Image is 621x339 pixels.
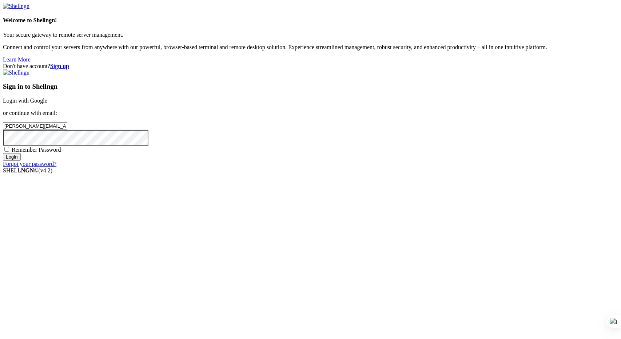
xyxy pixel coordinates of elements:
img: Shellngn [3,3,29,9]
input: Remember Password [4,147,9,152]
input: Email address [3,122,67,130]
img: Shellngn [3,69,29,76]
b: NGN [21,167,34,174]
p: Your secure gateway to remote server management. [3,32,618,38]
p: Connect and control your servers from anywhere with our powerful, browser-based terminal and remo... [3,44,618,51]
a: Forgot your password? [3,161,56,167]
h4: Welcome to Shellngn! [3,17,618,24]
input: Login [3,153,21,161]
div: Don't have account? [3,63,618,69]
p: or continue with email: [3,110,618,116]
span: 4.2.0 [39,167,53,174]
a: Login with Google [3,97,47,104]
a: Sign up [50,63,69,69]
span: Remember Password [12,147,61,153]
a: Learn More [3,56,31,63]
h3: Sign in to Shellngn [3,83,618,91]
span: SHELL © [3,167,52,174]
